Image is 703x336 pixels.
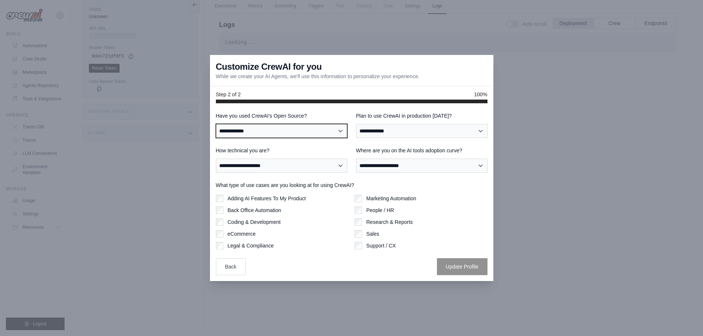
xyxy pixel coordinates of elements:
[228,195,306,202] label: Adding AI Features To My Product
[366,207,394,214] label: People / HR
[216,73,420,80] p: While we create your AI Agents, we'll use this information to personalize your experience.
[228,207,281,214] label: Back Office Automation
[216,147,347,154] label: How technical you are?
[474,91,487,98] span: 100%
[366,242,396,249] label: Support / CX
[437,258,487,275] button: Update Profile
[216,181,487,189] label: What type of use cases are you looking at for using CrewAI?
[228,218,281,226] label: Coding & Development
[356,147,487,154] label: Where are you on the AI tools adoption curve?
[366,218,413,226] label: Research & Reports
[366,195,416,202] label: Marketing Automation
[666,301,703,336] div: 채팅 위젯
[356,112,487,119] label: Plan to use CrewAI in production [DATE]?
[228,230,256,238] label: eCommerce
[366,230,379,238] label: Sales
[216,112,347,119] label: Have you used CrewAI's Open Source?
[216,91,241,98] span: Step 2 of 2
[216,258,246,275] button: Back
[216,61,322,73] h3: Customize CrewAI for you
[666,301,703,336] iframe: Chat Widget
[228,242,274,249] label: Legal & Compliance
